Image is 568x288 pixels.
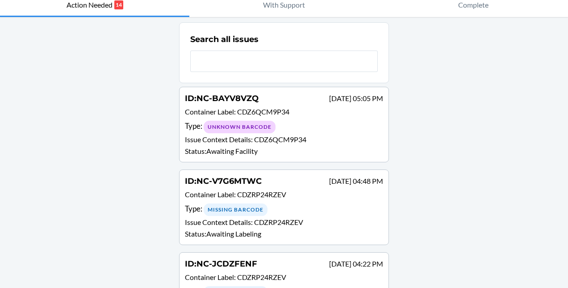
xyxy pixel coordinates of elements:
span: CDZRP24RZEV [237,190,286,199]
p: Container Label : [185,272,383,285]
span: NC-BAYV8VZQ [196,93,259,103]
h4: ID : [185,175,262,187]
span: CDZRP24RZEV [237,273,286,281]
p: [DATE] 04:22 PM [329,258,383,269]
p: 14 [114,0,123,9]
h4: ID : [185,258,257,270]
a: ID:NC-V7G6MTWC[DATE] 04:48 PMContainer Label: CDZRP24RZEVType: Missing BarcodeIssue Context Detai... [179,169,389,245]
div: Type : [185,203,383,216]
p: Status : Awaiting Facility [185,146,383,157]
p: [DATE] 04:48 PM [329,176,383,186]
span: CDZ6QCM9P34 [237,107,289,116]
p: Status : Awaiting Labeling [185,229,383,239]
p: Issue Context Details : [185,217,383,228]
div: Missing Barcode [204,203,267,216]
span: NC-JCDZFENF [196,259,257,269]
p: Issue Context Details : [185,134,383,145]
p: Container Label : [185,189,383,202]
h4: ID : [185,93,259,104]
span: CDZ6QCM9P34 [254,135,306,144]
a: ID:NC-BAYV8VZQ[DATE] 05:05 PMContainer Label: CDZ6QCM9P34Type: Unknown BarcodeIssue Context Detai... [179,87,389,162]
p: [DATE] 05:05 PM [329,93,383,104]
span: NC-V7G6MTWC [196,176,262,186]
div: Type : [185,120,383,133]
h2: Search all issues [190,34,259,45]
span: CDZRP24RZEV [254,218,303,226]
p: Container Label : [185,106,383,119]
div: Unknown Barcode [204,121,276,133]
